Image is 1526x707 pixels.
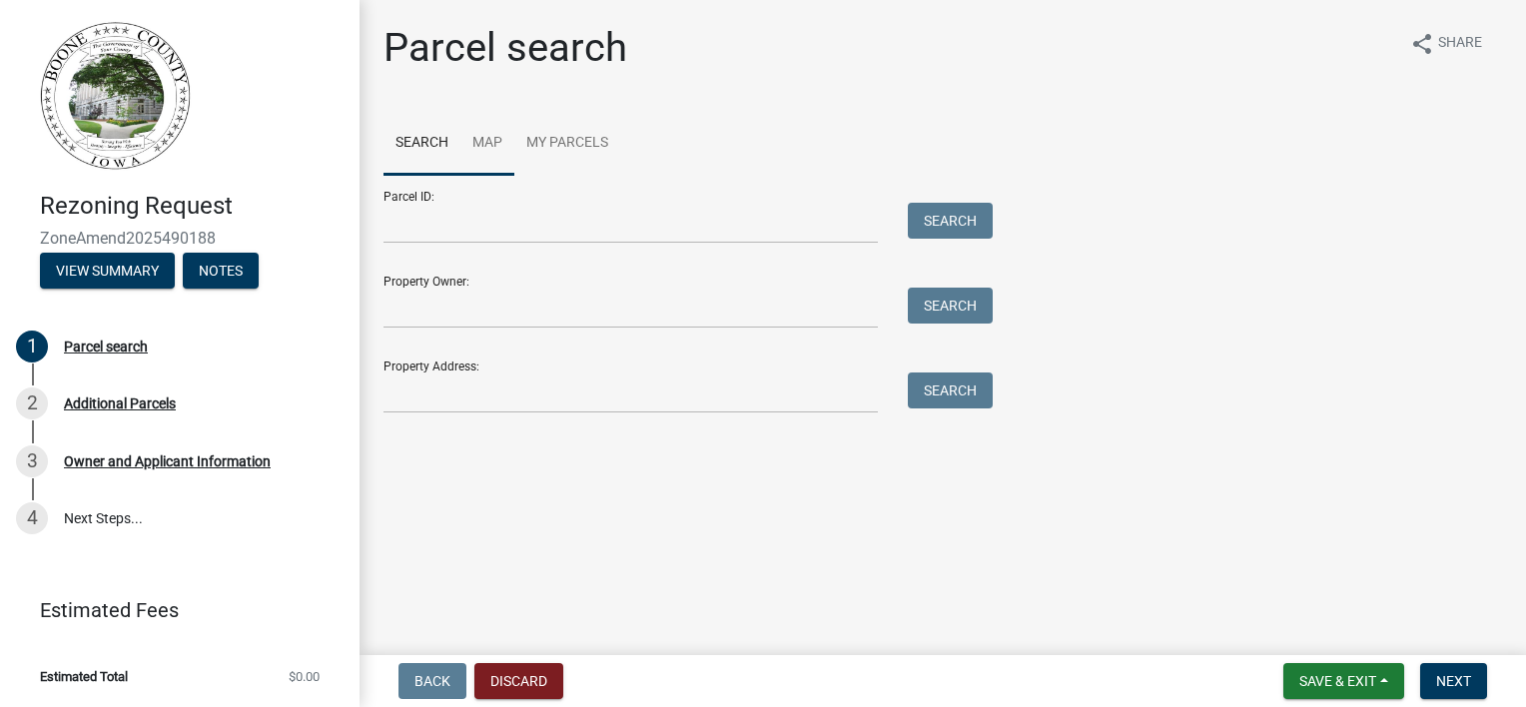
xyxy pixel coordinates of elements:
[16,502,48,534] div: 4
[16,387,48,419] div: 2
[40,21,192,171] img: Boone County, Iowa
[1438,32,1482,56] span: Share
[514,112,620,176] a: My Parcels
[908,203,993,239] button: Search
[1436,673,1471,689] span: Next
[460,112,514,176] a: Map
[398,663,466,699] button: Back
[908,288,993,324] button: Search
[64,340,148,353] div: Parcel search
[1394,24,1498,63] button: shareShare
[1283,663,1404,699] button: Save & Exit
[414,673,450,689] span: Back
[16,590,328,630] a: Estimated Fees
[40,192,344,221] h4: Rezoning Request
[40,253,175,289] button: View Summary
[1299,673,1376,689] span: Save & Exit
[908,372,993,408] button: Search
[289,670,320,683] span: $0.00
[64,454,271,468] div: Owner and Applicant Information
[383,24,627,72] h1: Parcel search
[40,264,175,280] wm-modal-confirm: Summary
[383,112,460,176] a: Search
[1410,32,1434,56] i: share
[183,253,259,289] button: Notes
[16,331,48,362] div: 1
[64,396,176,410] div: Additional Parcels
[40,670,128,683] span: Estimated Total
[16,445,48,477] div: 3
[1420,663,1487,699] button: Next
[40,229,320,248] span: ZoneAmend2025490188
[474,663,563,699] button: Discard
[183,264,259,280] wm-modal-confirm: Notes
